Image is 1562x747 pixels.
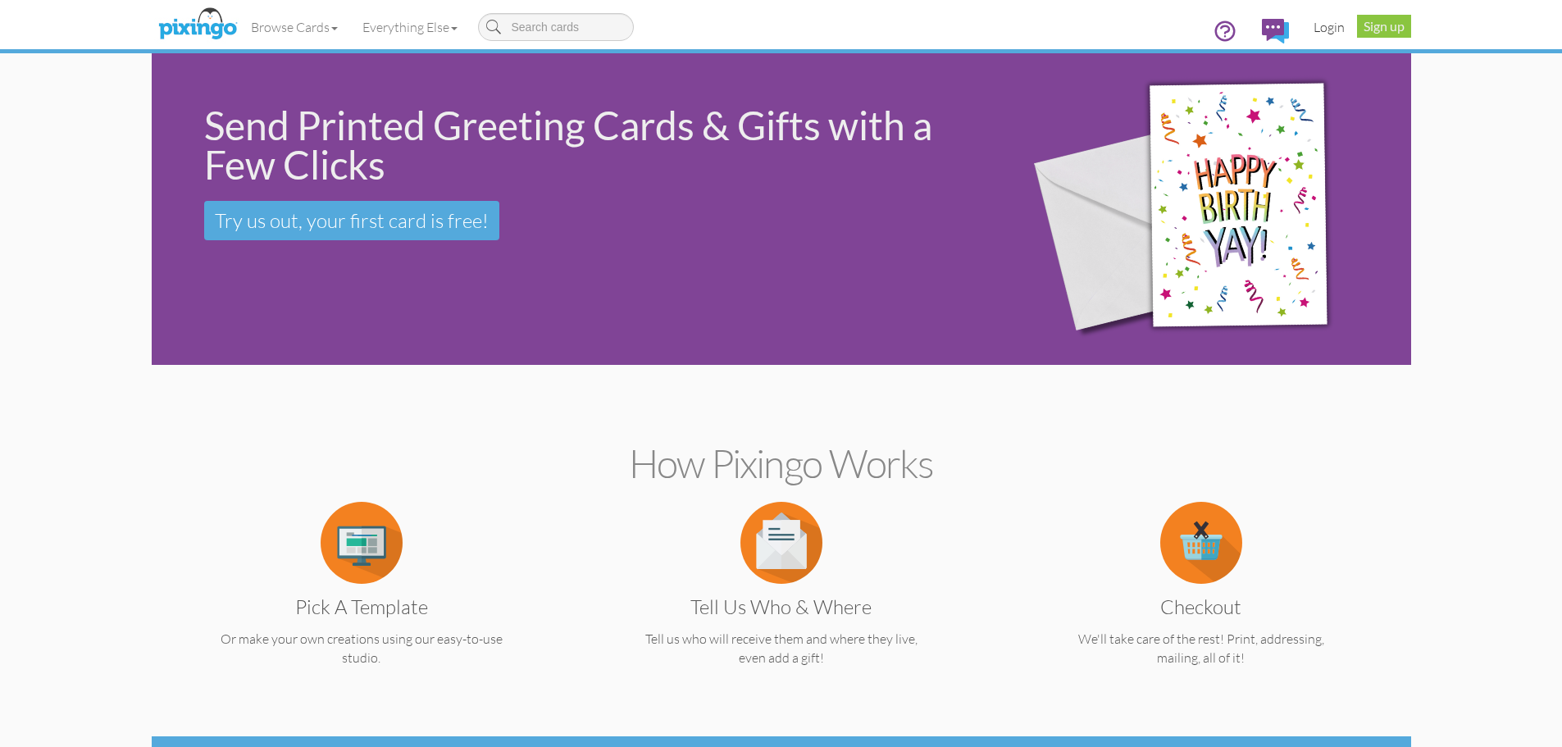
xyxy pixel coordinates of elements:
a: Login [1301,7,1357,48]
a: Tell us Who & Where Tell us who will receive them and where they live, even add a gift! [603,533,959,667]
img: item.alt [740,502,822,584]
input: Search cards [478,13,634,41]
p: Or make your own creations using our easy-to-use studio. [184,630,540,667]
a: Checkout We'll take care of the rest! Print, addressing, mailing, all of it! [1023,533,1379,667]
h3: Checkout [1036,596,1367,617]
h2: How Pixingo works [180,442,1382,485]
p: Tell us who will receive them and where they live, even add a gift! [603,630,959,667]
img: comments.svg [1262,19,1289,43]
a: Everything Else [350,7,470,48]
img: item.alt [1160,502,1242,584]
iframe: Chat [1561,746,1562,747]
h3: Pick a Template [196,596,527,617]
div: Send Printed Greeting Cards & Gifts with a Few Clicks [204,106,978,184]
img: pixingo logo [154,4,241,45]
img: item.alt [321,502,403,584]
img: 942c5090-71ba-4bfc-9a92-ca782dcda692.png [1004,30,1400,389]
a: Try us out, your first card is free! [204,201,499,240]
a: Pick a Template Or make your own creations using our easy-to-use studio. [184,533,540,667]
p: We'll take care of the rest! Print, addressing, mailing, all of it! [1023,630,1379,667]
a: Browse Cards [239,7,350,48]
a: Sign up [1357,15,1411,38]
h3: Tell us Who & Where [616,596,947,617]
span: Try us out, your first card is free! [215,208,489,233]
